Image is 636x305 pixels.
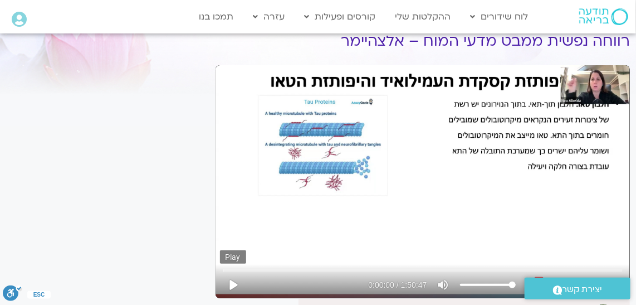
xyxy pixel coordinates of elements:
[562,282,603,297] span: יצירת קשר
[579,8,628,25] img: תודעה בריאה
[464,6,534,27] a: לוח שידורים
[247,6,290,27] a: עזרה
[299,6,381,27] a: קורסים ופעילות
[193,6,239,27] a: תמכו בנו
[525,278,630,299] a: יצירת קשר
[216,33,630,50] h1: רווחה נפשית ממבט מדעי המוח – אלצהיימר
[389,6,456,27] a: ההקלטות שלי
